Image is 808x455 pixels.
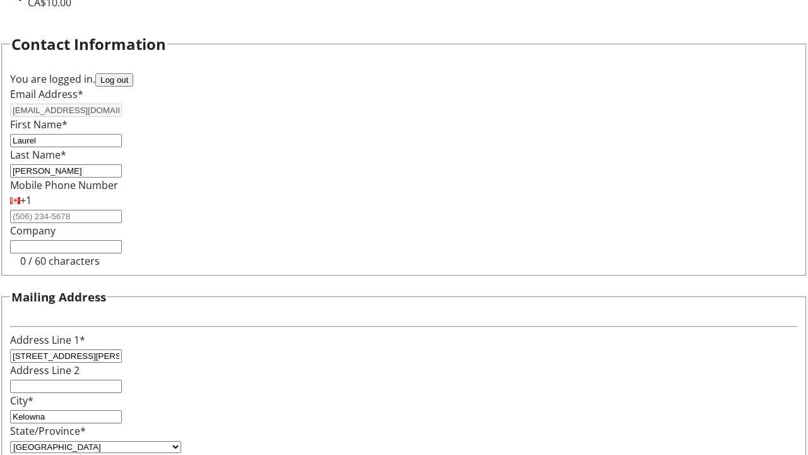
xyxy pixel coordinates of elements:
input: Address [10,349,122,363]
label: First Name* [10,118,68,131]
label: Company [10,224,56,238]
label: Mobile Phone Number [10,178,118,192]
label: Last Name* [10,148,66,162]
input: City [10,410,122,423]
label: State/Province* [10,424,86,438]
input: (506) 234-5678 [10,210,122,223]
button: Log out [95,73,133,87]
h3: Mailing Address [11,288,106,306]
label: Address Line 2 [10,363,80,377]
label: City* [10,394,33,408]
div: You are logged in. [10,71,798,87]
label: Email Address* [10,87,83,101]
h2: Contact Information [11,33,166,56]
tr-character-limit: 0 / 60 characters [20,254,100,268]
label: Address Line 1* [10,333,85,347]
